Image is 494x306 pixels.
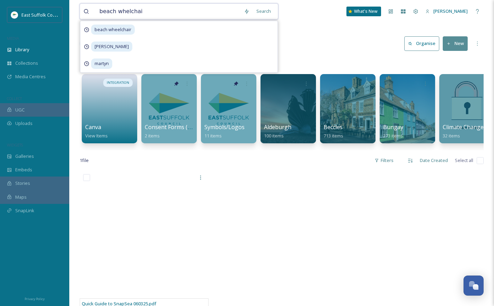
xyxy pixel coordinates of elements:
[204,124,245,139] a: Symbols/Logos11 items
[91,58,112,69] span: martyn
[455,157,473,164] span: Select all
[15,194,27,200] span: Maps
[85,133,108,139] span: View Items
[404,36,443,51] a: Organise
[416,154,451,167] div: Date Created
[80,71,139,143] a: INTEGRATIONCanvaView Items
[324,133,343,139] span: 713 items
[145,123,214,131] span: Consent Forms (Template)
[443,133,460,139] span: 32 items
[107,80,129,85] span: INTEGRATION
[7,142,23,147] span: WIDGETS
[145,124,214,139] a: Consent Forms (Template)2 items
[346,7,381,16] a: What's New
[15,107,25,113] span: UGC
[383,124,403,139] a: Bungay273 items
[253,4,274,18] div: Search
[324,124,343,139] a: Beccles713 items
[15,120,33,127] span: Uploads
[15,166,32,173] span: Embeds
[91,25,135,35] span: beach wheelchair
[145,133,160,139] span: 2 items
[7,96,22,101] span: COLLECT
[15,60,38,66] span: Collections
[204,123,245,131] span: Symbols/Logos
[15,207,34,214] span: SnapLink
[25,294,45,303] a: Privacy Policy
[15,180,30,187] span: Stories
[433,8,468,14] span: [PERSON_NAME]
[324,123,343,131] span: Beccles
[404,36,439,51] button: Organise
[25,297,45,301] span: Privacy Policy
[91,42,132,52] span: [PERSON_NAME]
[264,124,291,139] a: Aldeburgh100 items
[7,36,19,41] span: MEDIA
[383,123,403,131] span: Bungay
[422,4,471,18] a: [PERSON_NAME]
[371,154,397,167] div: Filters
[21,11,62,18] span: East Suffolk Council
[15,73,46,80] span: Media Centres
[15,46,29,53] span: Library
[264,123,291,131] span: Aldeburgh
[383,133,403,139] span: 273 items
[80,157,89,164] span: 1 file
[443,36,468,51] button: New
[15,153,34,160] span: Galleries
[464,276,484,296] button: Open Chat
[96,4,240,19] input: Search your library
[85,123,101,131] span: Canva
[11,11,18,18] img: ESC%20Logo.png
[264,133,284,139] span: 100 items
[204,133,222,139] span: 11 items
